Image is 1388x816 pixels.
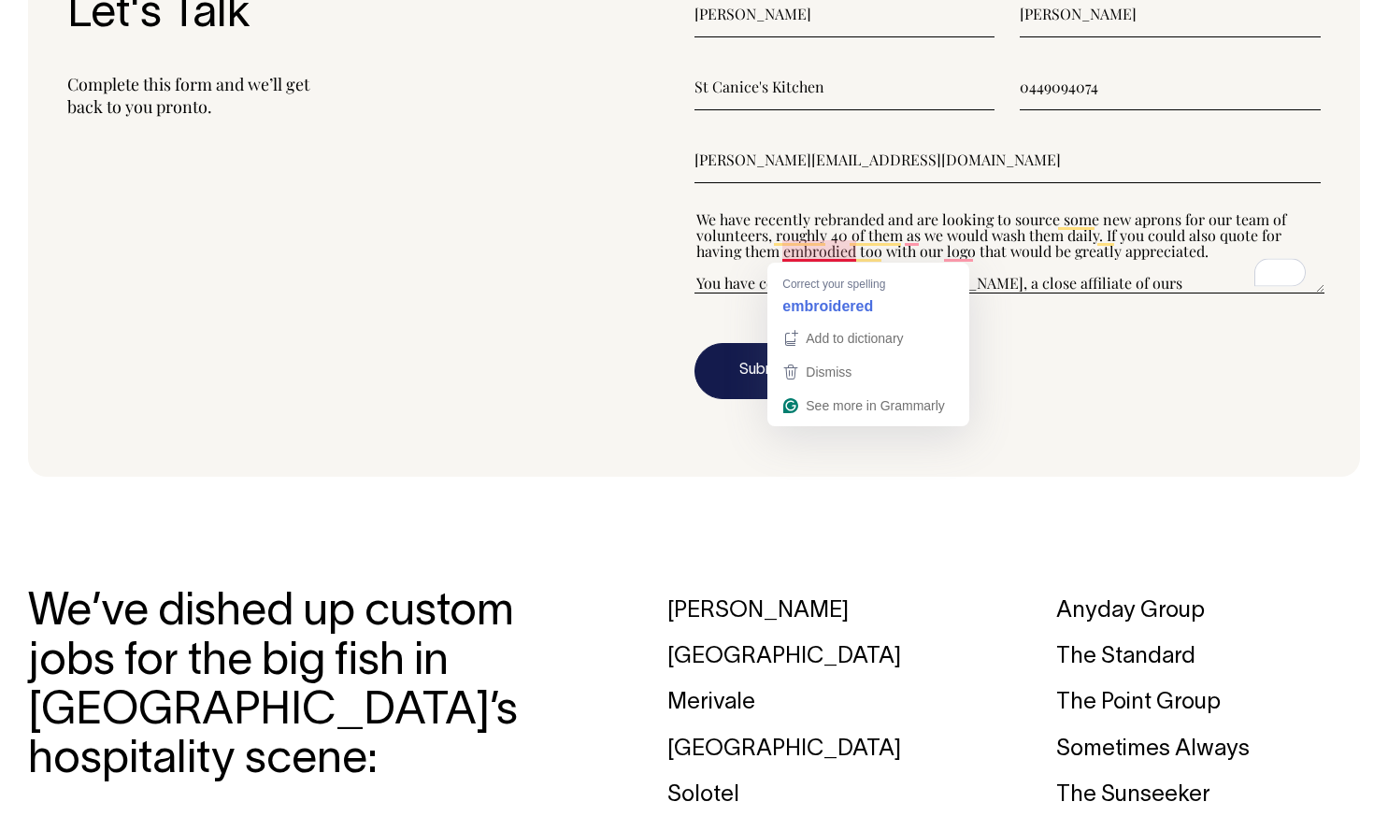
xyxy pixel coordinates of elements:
[1056,589,1361,635] div: Anyday Group
[667,589,972,635] div: [PERSON_NAME]
[667,635,972,680] div: [GEOGRAPHIC_DATA]
[28,589,519,786] h3: We’ve dished up custom jobs for the big fish in [GEOGRAPHIC_DATA]’s hospitality scene:
[694,64,995,110] input: Business name
[1056,635,1361,680] div: The Standard
[694,343,832,399] button: Submit
[667,680,972,726] div: Merivale
[67,73,694,118] p: Complete this form and we’ll get back to you pronto.
[694,209,1325,293] textarea: To enrich screen reader interactions, please activate Accessibility in Grammarly extension settings
[1056,680,1361,726] div: The Point Group
[1020,64,1321,110] input: Phone (required)
[1056,727,1361,773] div: Sometimes Always
[694,136,1322,183] input: Email (required)
[667,727,972,773] div: [GEOGRAPHIC_DATA]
